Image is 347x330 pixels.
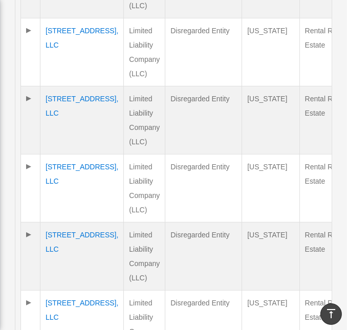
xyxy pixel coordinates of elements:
[165,155,242,223] td: Disregarded Entity
[124,18,165,86] td: Limited Liability Company (LLC)
[242,155,299,223] td: [US_STATE]
[242,223,299,291] td: [US_STATE]
[40,155,124,223] td: [STREET_ADDRESS], LLC
[124,86,165,155] td: Limited Liability Company (LLC)
[165,18,242,86] td: Disregarded Entity
[242,86,299,155] td: [US_STATE]
[165,86,242,155] td: Disregarded Entity
[40,86,124,155] td: [STREET_ADDRESS], LLC
[40,18,124,86] td: [STREET_ADDRESS], LLC
[242,18,299,86] td: [US_STATE]
[40,223,124,291] td: [STREET_ADDRESS], LLC
[124,155,165,223] td: Limited Liability Company (LLC)
[165,223,242,291] td: Disregarded Entity
[124,223,165,291] td: Limited Liability Company (LLC)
